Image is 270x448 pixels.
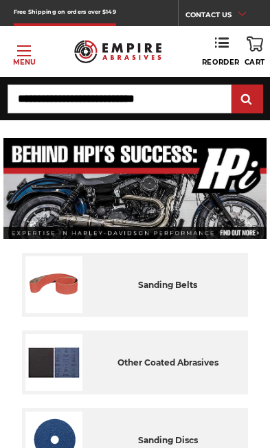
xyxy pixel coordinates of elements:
img: Sanding Belts [25,256,82,313]
p: Menu [13,57,36,67]
span: Toggle menu [17,50,31,52]
span: Cart [245,58,265,67]
span: Reorder [202,58,240,67]
a: CONTACT US [185,7,256,26]
a: Reorder [202,36,240,67]
a: Cart [245,36,265,67]
div: sanding belts [91,256,245,313]
img: Empire Abrasives [74,34,162,69]
img: Other Coated Abrasives [25,334,82,391]
div: other coated abrasives [91,334,245,391]
input: Submit [234,86,261,113]
img: Banner for an interview featuring Horsepower Inc who makes Harley performance upgrades featured o... [3,138,267,239]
